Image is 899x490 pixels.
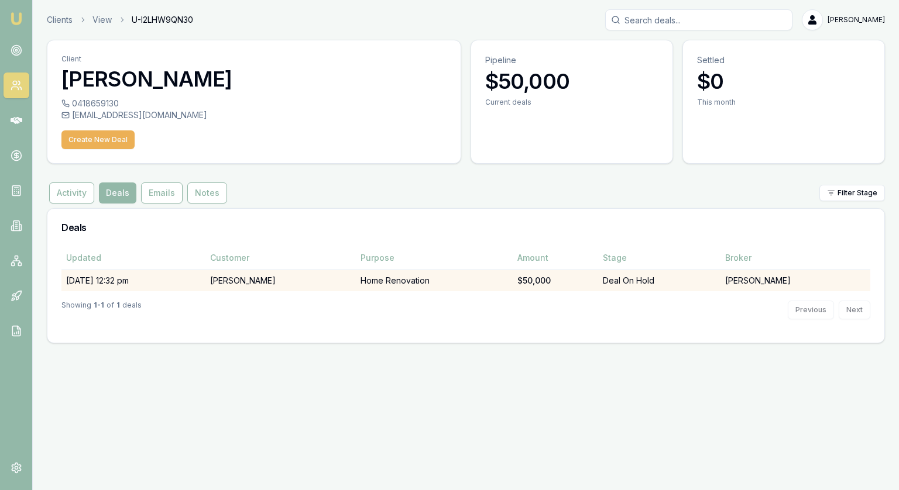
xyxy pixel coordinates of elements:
td: Deal On Hold [598,270,720,291]
div: Updated [66,252,201,264]
img: emu-icon-u.png [9,12,23,26]
td: [DATE] 12:32 pm [61,270,205,291]
div: Customer [210,252,351,264]
button: Notes [187,182,227,203]
button: Emails [141,182,183,203]
span: Filter Stage [838,188,877,198]
strong: 1 - 1 [94,301,104,319]
button: Deals [99,182,136,203]
div: Purpose [361,252,508,264]
div: Broker [725,252,866,264]
h3: [PERSON_NAME] [61,67,447,91]
div: This month [697,98,870,107]
div: Showing of deals [61,301,142,319]
div: Current deals [485,98,658,107]
p: Pipeline [485,54,658,66]
button: Filter Stage [819,185,885,201]
td: [PERSON_NAME] [205,270,355,291]
button: Activity [49,182,94,203]
h3: $0 [697,70,870,93]
div: 0418659130 [61,98,447,109]
h3: $50,000 [485,70,658,93]
strong: 1 [116,301,120,319]
span: [PERSON_NAME] [828,15,885,25]
td: [PERSON_NAME] [720,270,870,291]
input: Search deals [605,9,792,30]
td: Home Renovation [356,270,513,291]
div: $50,000 [517,275,593,287]
h3: Deals [61,223,870,232]
nav: breadcrumb [47,14,193,26]
p: Settled [697,54,870,66]
a: View [92,14,112,26]
button: Create New Deal [61,130,135,149]
div: Stage [603,252,715,264]
p: Client [61,54,447,64]
div: [EMAIL_ADDRESS][DOMAIN_NAME] [61,109,447,121]
span: U-I2LHW9QN30 [132,14,193,26]
div: Amount [517,252,593,264]
a: Clients [47,14,73,26]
